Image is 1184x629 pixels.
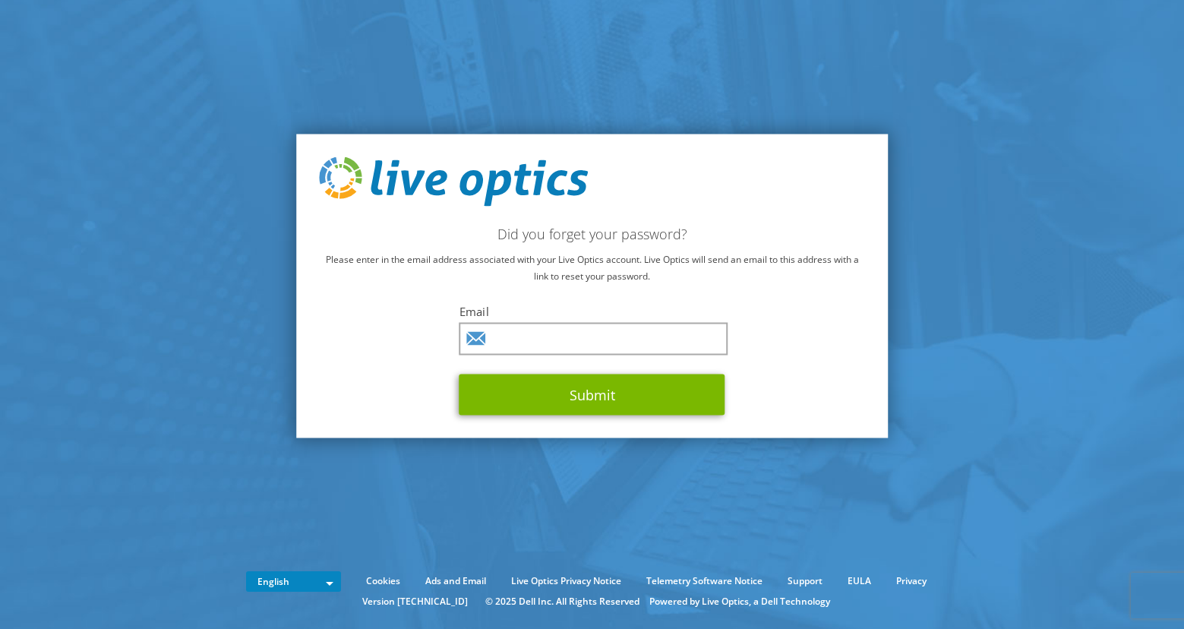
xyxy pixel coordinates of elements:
[635,573,774,589] a: Telemetry Software Notice
[459,375,725,416] button: Submit
[414,573,497,589] a: Ads and Email
[776,573,834,589] a: Support
[355,573,412,589] a: Cookies
[319,251,866,285] p: Please enter in the email address associated with your Live Optics account. Live Optics will send...
[355,593,475,610] li: Version [TECHNICAL_ID]
[478,593,647,610] li: © 2025 Dell Inc. All Rights Reserved
[649,593,830,610] li: Powered by Live Optics, a Dell Technology
[885,573,938,589] a: Privacy
[319,156,588,207] img: live_optics_svg.svg
[500,573,633,589] a: Live Optics Privacy Notice
[836,573,882,589] a: EULA
[319,226,866,242] h2: Did you forget your password?
[459,304,725,319] label: Email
